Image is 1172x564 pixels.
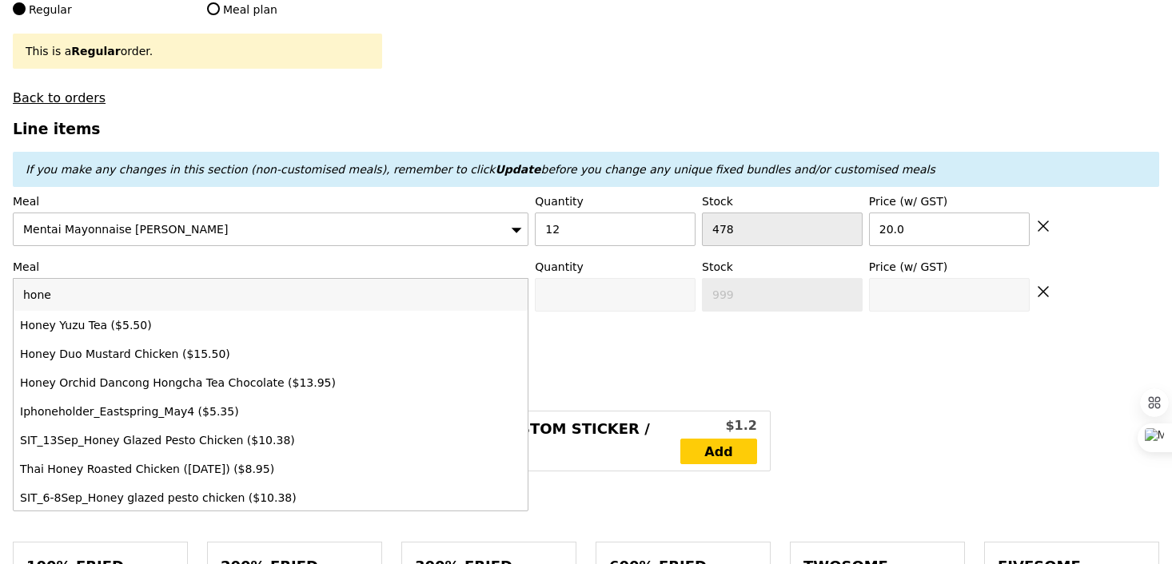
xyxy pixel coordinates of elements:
h3: Line items [13,121,1159,137]
span: Mentai Mayonnaise [PERSON_NAME] [23,223,228,236]
label: Quantity [535,193,696,209]
input: Regular [13,2,26,15]
div: This is a order. [26,43,369,59]
h4: Unique Fixed Bundles [13,357,1159,372]
label: Meal [13,259,528,275]
label: Quantity [535,259,696,275]
div: Honey Orchid Dancong Hongcha Tea Chocolate ($13.95) [20,375,396,391]
label: Stock [702,259,863,275]
em: If you make any changes in this section (non-customised meals), remember to click before you chan... [26,163,935,176]
div: Honey Duo Mustard Chicken ($15.50) [20,346,396,362]
div: Iphoneholder_Eastspring_May4 ($5.35) [20,403,396,419]
label: Stock [702,193,863,209]
div: SIT_6-8Sep_Honey glazed pesto chicken ($10.38) [20,490,396,506]
b: Regular [71,45,120,58]
input: Meal plan [207,2,220,15]
div: SIT_13Sep_Honey Glazed Pesto Chicken ($10.38) [20,432,396,448]
label: Meal plan [207,2,382,18]
label: Price (w/ GST) [869,259,1030,275]
div: Thai Honey Roasted Chicken ([DATE]) ($8.95) [20,461,396,477]
h4: Customised Meals [13,488,1159,503]
a: Add [680,439,757,464]
label: Regular [13,2,188,18]
b: Update [495,163,540,176]
div: [Add on] Custom Sticker / Label [415,418,680,464]
label: Price (w/ GST) [869,193,1030,209]
label: Meal [13,193,528,209]
div: Honey Yuzu Tea ($5.50) [20,317,396,333]
a: Back to orders [13,90,106,105]
div: $1.2 [680,416,757,435]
